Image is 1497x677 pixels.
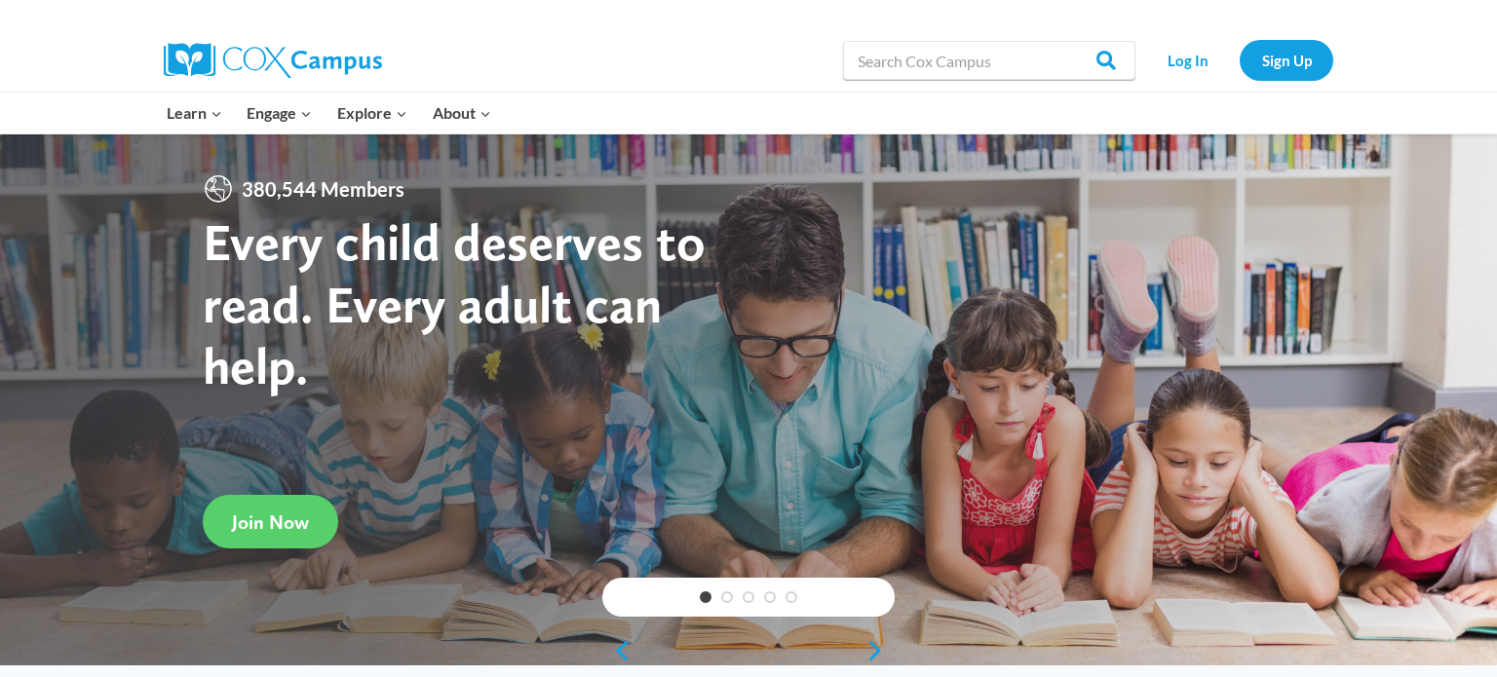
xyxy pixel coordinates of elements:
a: Sign Up [1240,40,1333,80]
span: Join Now [232,510,309,534]
a: 3 [743,591,754,603]
a: Log In [1145,40,1230,80]
a: previous [602,639,632,662]
span: About [433,100,491,126]
img: Cox Campus [164,43,382,78]
a: 2 [721,591,733,603]
input: Search Cox Campus [843,41,1135,80]
a: next [865,639,895,662]
span: Learn [167,100,222,126]
span: Engage [247,100,312,126]
nav: Secondary Navigation [1145,40,1333,80]
a: Join Now [203,495,338,548]
span: Explore [337,100,407,126]
a: 1 [700,591,711,603]
strong: Every child deserves to read. Every adult can help. [203,210,706,396]
a: 5 [786,591,797,603]
span: 380,544 Members [234,173,412,205]
nav: Primary Navigation [154,93,503,133]
div: content slider buttons [602,631,895,670]
a: 4 [764,591,776,603]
